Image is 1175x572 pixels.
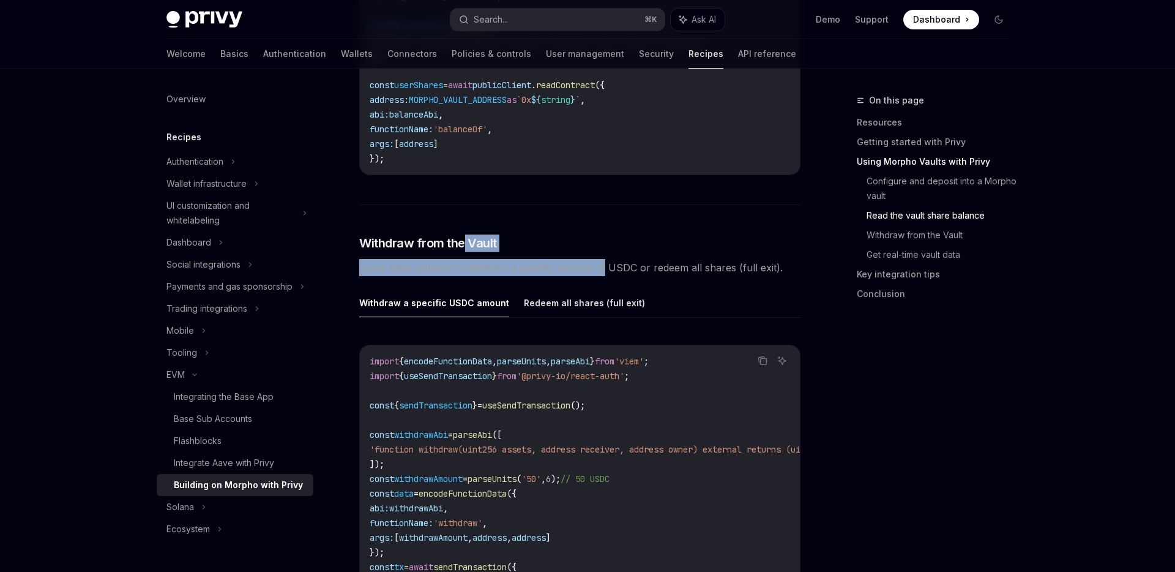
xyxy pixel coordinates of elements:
div: Integrating the Base App [174,389,274,404]
span: import [370,371,399,382]
span: withdrawAmount [394,473,463,484]
span: const [370,429,394,440]
button: Toggle dark mode [989,10,1009,29]
span: , [468,532,472,543]
a: Resources [857,113,1018,132]
span: = [448,429,453,440]
span: ([ [492,429,502,440]
div: EVM [166,367,185,382]
div: Wallet infrastructure [166,176,247,191]
span: parseAbi [453,429,492,440]
span: , [580,94,585,105]
span: address: [370,94,409,105]
a: Welcome [166,39,206,69]
div: Payments and gas sponsorship [166,279,293,294]
div: Trading integrations [166,301,247,316]
span: const [370,473,394,484]
span: ${ [531,94,541,105]
button: Ask AI [671,9,725,31]
span: ; [624,371,629,382]
div: Flashblocks [174,434,222,448]
div: Base Sub Accounts [174,412,252,426]
a: Connectors [387,39,437,69]
span: userShares [394,80,443,91]
div: Social integrations [166,257,241,272]
span: } [570,94,575,105]
span: 'withdraw' [433,517,482,529]
span: ( [517,473,521,484]
a: Building on Morpho with Privy [157,474,313,496]
span: , [438,109,443,120]
span: 'viem' [614,356,644,367]
img: dark logo [166,11,242,28]
a: Integrating the Base App [157,386,313,408]
a: Flashblocks [157,430,313,452]
a: Conclusion [857,284,1018,304]
span: = [414,488,419,499]
span: await [448,80,472,91]
a: API reference [738,39,796,69]
span: MORPHO_VAULT_ADDRESS [409,94,507,105]
a: Get real-time vault data [867,245,1018,265]
div: UI customization and whitelabeling [166,198,295,228]
a: Read the vault share balance [867,206,1018,225]
span: , [507,532,512,543]
span: abi: [370,109,389,120]
span: 6 [546,473,551,484]
div: Tooling [166,345,197,360]
span: { [399,371,404,382]
span: Ask AI [692,13,716,26]
span: from [497,371,517,382]
span: from [595,356,614,367]
span: withdrawAbi [389,503,443,514]
span: encodeFunctionData [419,488,507,499]
a: Withdraw from the Vault [867,225,1018,245]
span: , [443,503,448,514]
span: }); [370,153,384,164]
span: (); [570,400,585,411]
span: = [477,400,482,411]
span: useSendTransaction [482,400,570,411]
span: const [370,488,394,499]
div: Building on Morpho with Privy [174,478,303,492]
span: args: [370,532,394,543]
span: } [472,400,477,411]
a: Configure and deposit into a Morpho vault [867,171,1018,206]
div: Integrate Aave with Privy [174,456,274,470]
span: . [531,80,536,91]
span: [ [394,138,399,149]
span: Users have options to withdraw a specific amount of USDC or redeem all shares (full exit). [359,259,800,276]
a: Security [639,39,674,69]
h5: Recipes [166,130,201,145]
span: as [507,94,517,105]
a: Recipes [688,39,723,69]
span: , [482,517,487,529]
span: publicClient [472,80,531,91]
div: Authentication [166,154,223,169]
span: sendTransaction [399,400,472,411]
span: ] [433,138,438,149]
a: Wallets [341,39,373,69]
span: parseUnits [497,356,546,367]
span: ; [644,356,649,367]
span: `0x [517,94,531,105]
span: '@privy-io/react-auth' [517,371,624,382]
span: withdrawAbi [394,429,448,440]
span: functionName: [370,517,433,529]
span: ); [551,473,561,484]
span: { [399,356,404,367]
span: , [541,473,546,484]
a: User management [546,39,624,69]
a: Demo [816,13,840,26]
span: [ [394,532,399,543]
a: Getting started with Privy [857,132,1018,152]
span: import [370,356,399,367]
div: Search... [474,12,508,27]
span: ({ [595,80,605,91]
span: const [370,80,394,91]
span: Withdraw from the Vault [359,235,497,252]
span: { [394,400,399,411]
span: 'function withdraw(uint256 assets, address receiver, address owner) external returns (uint256 sha... [370,444,869,455]
a: Policies & controls [452,39,531,69]
div: Mobile [166,323,194,338]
